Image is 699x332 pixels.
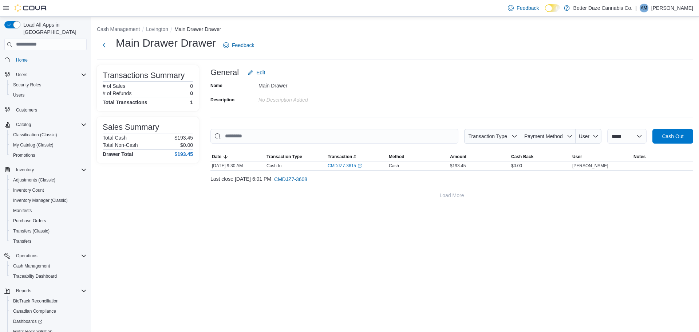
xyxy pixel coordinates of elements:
[641,4,647,12] span: AM
[572,163,608,169] span: [PERSON_NAME]
[10,227,87,235] span: Transfers (Classic)
[10,151,38,160] a: Promotions
[358,164,362,168] svg: External link
[13,92,24,98] span: Users
[1,165,90,175] button: Inventory
[13,56,31,65] a: Home
[10,91,27,99] a: Users
[10,297,87,305] span: BioTrack Reconciliation
[10,297,62,305] a: BioTrack Reconciliation
[387,152,449,161] button: Method
[10,216,87,225] span: Purchase Orders
[389,163,399,169] span: Cash
[1,120,90,130] button: Catalog
[13,198,68,203] span: Inventory Manager (Classic)
[210,83,222,89] label: Name
[16,57,28,63] span: Home
[635,4,637,12] p: |
[651,4,693,12] p: [PERSON_NAME]
[632,152,693,161] button: Notes
[210,129,458,144] input: This is a search bar. As you type, the results lower in the page will automatically filter.
[7,195,90,206] button: Inventory Manager (Classic)
[20,21,87,36] span: Load All Apps in [GEOGRAPHIC_DATA]
[10,262,53,270] a: Cash Management
[328,163,362,169] a: CMDJZ7-3615External link
[576,129,601,144] button: User
[13,273,57,279] span: Traceabilty Dashboard
[210,188,693,203] button: Load More
[13,152,35,158] span: Promotions
[10,141,56,149] a: My Catalog (Classic)
[13,208,32,214] span: Manifests
[97,38,111,52] button: Next
[10,186,87,195] span: Inventory Count
[520,129,576,144] button: Payment Method
[256,69,265,76] span: Edit
[10,196,71,205] a: Inventory Manager (Classic)
[510,161,571,170] div: $0.00
[652,129,693,144] button: Cash Out
[220,38,257,52] a: Feedback
[13,251,87,260] span: Operations
[174,26,221,32] button: Main Drawer Drawer
[10,227,52,235] a: Transfers (Classic)
[10,272,87,281] span: Traceabilty Dashboard
[103,142,138,148] h6: Total Non-Cash
[7,90,90,100] button: Users
[13,298,59,304] span: BioTrack Reconciliation
[7,296,90,306] button: BioTrack Reconciliation
[210,172,693,187] div: Last close [DATE] 6:01 PM
[510,152,571,161] button: Cash Back
[10,81,44,89] a: Security Roles
[212,154,221,160] span: Date
[7,130,90,140] button: Classification (Classic)
[13,165,87,174] span: Inventory
[10,81,87,89] span: Security Roles
[10,176,58,184] a: Adjustments (Classic)
[13,263,50,269] span: Cash Management
[103,99,147,105] h4: Total Transactions
[16,167,34,173] span: Inventory
[16,72,27,78] span: Users
[13,106,40,114] a: Customers
[464,129,520,144] button: Transaction Type
[13,82,41,88] span: Security Roles
[10,206,87,215] span: Manifests
[103,151,133,157] h4: Drawer Total
[571,152,632,161] button: User
[13,55,87,65] span: Home
[10,237,34,246] a: Transfers
[16,288,31,294] span: Reports
[13,251,40,260] button: Operations
[13,105,87,114] span: Customers
[440,192,464,199] span: Load More
[572,154,582,160] span: User
[174,135,193,141] p: $193.45
[7,175,90,185] button: Adjustments (Classic)
[511,154,533,160] span: Cash Back
[450,154,466,160] span: Amount
[7,140,90,150] button: My Catalog (Classic)
[266,154,302,160] span: Transaction Type
[274,176,307,183] span: CMDJZ7-3608
[13,120,87,129] span: Catalog
[10,216,49,225] a: Purchase Orders
[210,152,265,161] button: Date
[190,99,193,105] h4: 1
[232,42,254,49] span: Feedback
[1,55,90,65] button: Home
[174,151,193,157] h4: $193.45
[97,26,693,34] nav: An example of EuiBreadcrumbs
[13,238,31,244] span: Transfers
[389,154,404,160] span: Method
[13,218,46,224] span: Purchase Orders
[258,80,356,89] div: Main Drawer
[7,306,90,316] button: Canadian Compliance
[146,26,168,32] button: Lovington
[10,262,87,270] span: Cash Management
[517,4,539,12] span: Feedback
[7,216,90,226] button: Purchase Orders
[10,196,87,205] span: Inventory Manager (Classic)
[1,286,90,296] button: Reports
[13,319,42,324] span: Dashboards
